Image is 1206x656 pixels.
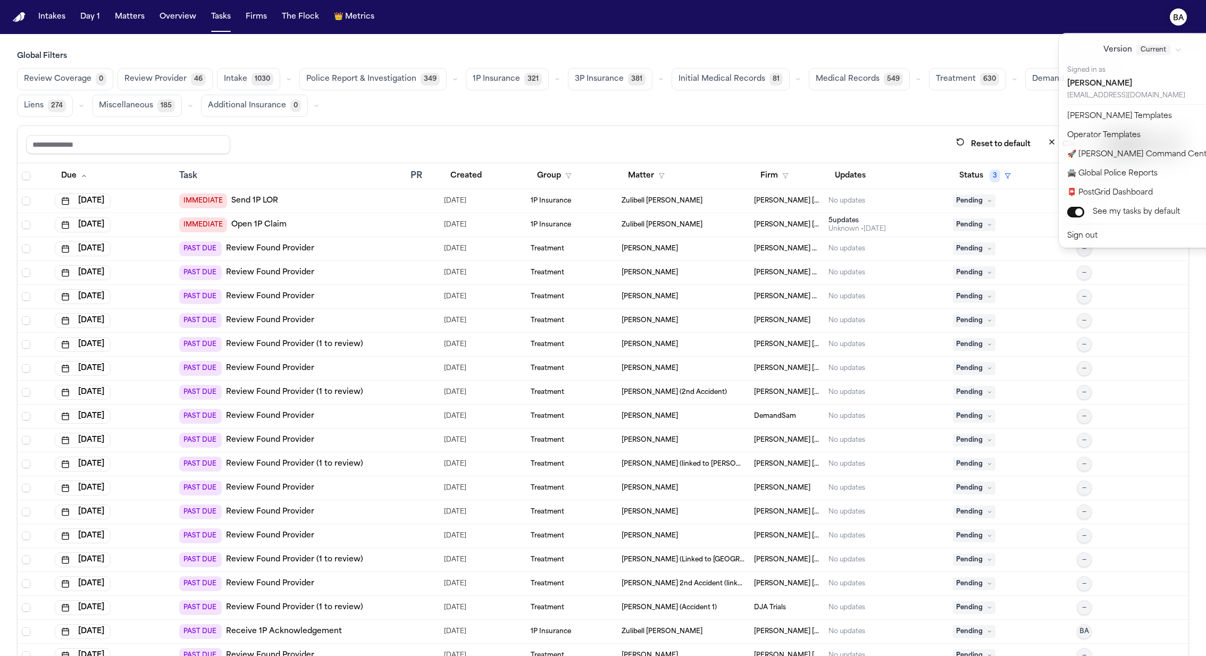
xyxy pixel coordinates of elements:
[1136,45,1170,55] span: Current
[1173,14,1184,22] text: BA
[1103,44,1132,56] span: Version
